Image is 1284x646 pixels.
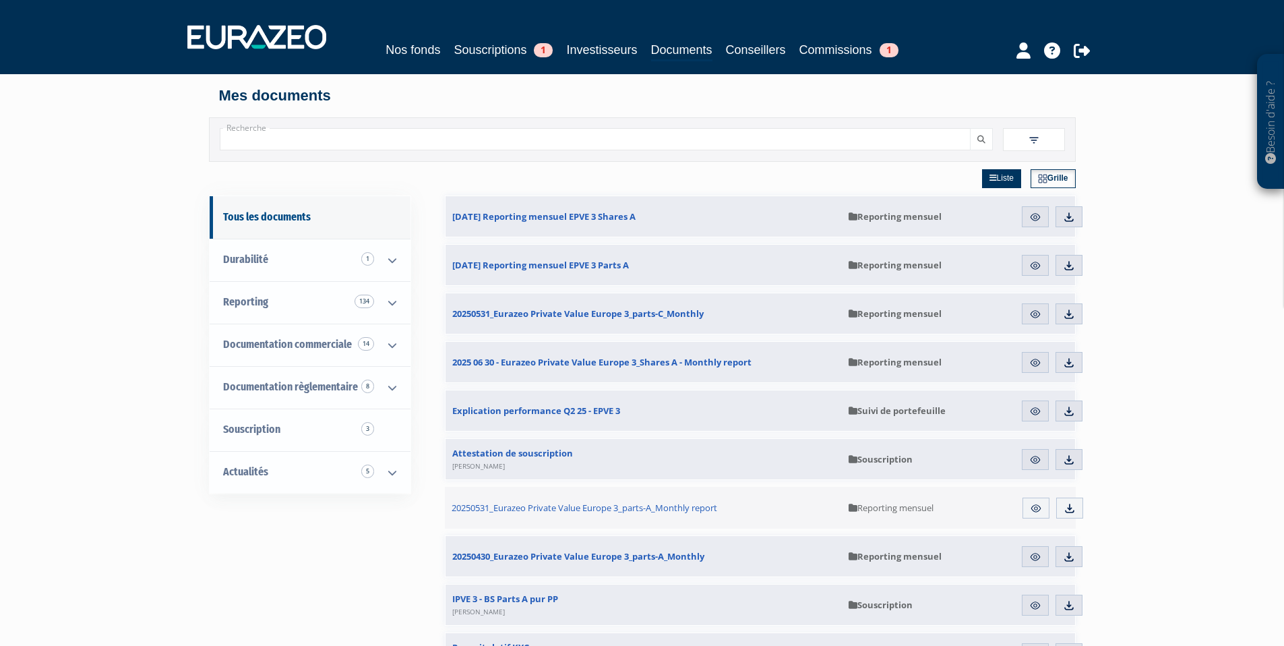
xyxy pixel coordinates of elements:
[1063,308,1075,320] img: download.svg
[452,607,505,616] span: [PERSON_NAME]
[187,25,326,49] img: 1732889491-logotype_eurazeo_blanc_rvb.png
[210,281,410,324] a: Reporting 134
[210,366,410,409] a: Documentation règlementaire 8
[220,128,971,150] input: Recherche
[446,293,842,334] a: 20250531_Eurazeo Private Value Europe 3_parts-C_Monthly
[386,40,440,59] a: Nos fonds
[361,422,374,436] span: 3
[210,451,410,494] a: Actualités 5
[223,465,268,478] span: Actualités
[446,439,842,479] a: Attestation de souscription[PERSON_NAME]
[849,550,942,562] span: Reporting mensuel
[355,295,374,308] span: 134
[223,295,268,308] span: Reporting
[1029,551,1041,563] img: eye.svg
[982,169,1021,188] a: Liste
[1029,405,1041,417] img: eye.svg
[223,338,352,351] span: Documentation commerciale
[446,342,842,382] a: 2025 06 30 - Eurazeo Private Value Europe 3_Shares A - Monthly report
[446,245,842,285] a: [DATE] Reporting mensuel EPVE 3 Parts A
[849,599,913,611] span: Souscription
[799,40,898,59] a: Commissions1
[880,43,898,57] span: 1
[1029,599,1041,612] img: eye.svg
[1029,454,1041,466] img: eye.svg
[849,210,942,223] span: Reporting mensuel
[452,447,573,471] span: Attestation de souscription
[1063,405,1075,417] img: download.svg
[452,356,752,368] span: 2025 06 30 - Eurazeo Private Value Europe 3_Shares A - Monthly report
[452,550,704,562] span: 20250430_Eurazeo Private Value Europe 3_parts-A_Monthly
[223,380,358,393] span: Documentation règlementaire
[1063,454,1075,466] img: download.svg
[219,88,1066,104] h4: Mes documents
[1063,357,1075,369] img: download.svg
[452,259,629,271] span: [DATE] Reporting mensuel EPVE 3 Parts A
[358,337,374,351] span: 14
[1029,308,1041,320] img: eye.svg
[452,502,717,514] span: 20250531_Eurazeo Private Value Europe 3_parts-A_Monthly report
[210,196,410,239] a: Tous les documents
[445,487,843,529] a: 20250531_Eurazeo Private Value Europe 3_parts-A_Monthly report
[849,259,942,271] span: Reporting mensuel
[849,453,913,465] span: Souscription
[1064,502,1076,515] img: download.svg
[446,585,842,625] a: IPVE 3 - BS Parts A pur PP[PERSON_NAME]
[1263,61,1279,183] p: Besoin d'aide ?
[849,356,942,368] span: Reporting mensuel
[454,40,553,59] a: Souscriptions1
[361,465,374,478] span: 5
[1063,211,1075,223] img: download.svg
[849,502,934,514] span: Reporting mensuel
[210,324,410,366] a: Documentation commerciale 14
[726,40,786,59] a: Conseillers
[446,536,842,577] a: 20250430_Eurazeo Private Value Europe 3_parts-A_Monthly
[452,593,558,617] span: IPVE 3 - BS Parts A pur PP
[1063,260,1075,272] img: download.svg
[566,40,637,59] a: Investisseurs
[452,210,636,223] span: [DATE] Reporting mensuel EPVE 3 Shares A
[223,423,280,436] span: Souscription
[361,252,374,266] span: 1
[452,405,620,417] span: Explication performance Q2 25 - EPVE 3
[446,390,842,431] a: Explication performance Q2 25 - EPVE 3
[223,253,268,266] span: Durabilité
[1031,169,1076,188] a: Grille
[534,43,553,57] span: 1
[651,40,712,61] a: Documents
[452,461,505,471] span: [PERSON_NAME]
[849,405,946,417] span: Suivi de portefeuille
[849,307,942,320] span: Reporting mensuel
[1029,211,1041,223] img: eye.svg
[1038,174,1047,183] img: grid.svg
[452,307,704,320] span: 20250531_Eurazeo Private Value Europe 3_parts-C_Monthly
[1029,357,1041,369] img: eye.svg
[1028,134,1040,146] img: filter.svg
[446,196,842,237] a: [DATE] Reporting mensuel EPVE 3 Shares A
[1063,599,1075,612] img: download.svg
[1029,260,1041,272] img: eye.svg
[210,239,410,281] a: Durabilité 1
[361,380,374,393] span: 8
[1030,502,1042,515] img: eye.svg
[1063,551,1075,563] img: download.svg
[210,409,410,451] a: Souscription3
